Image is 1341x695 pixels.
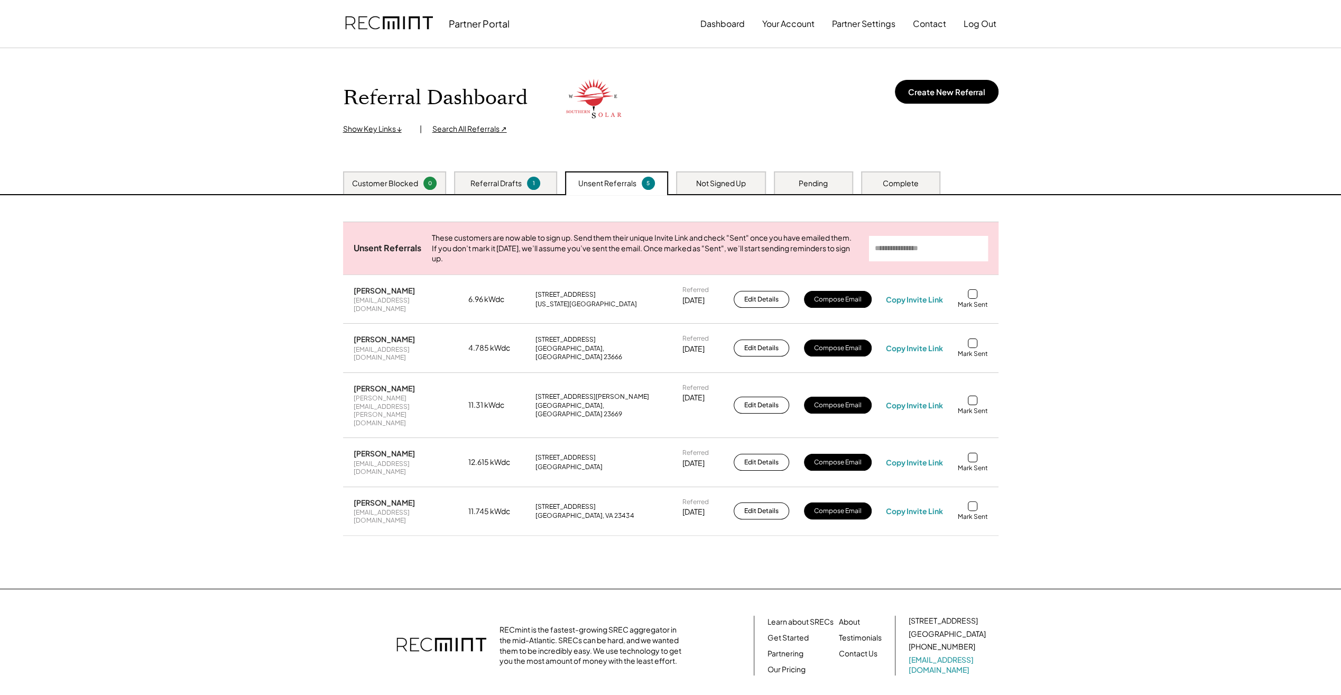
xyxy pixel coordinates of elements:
[420,124,422,134] div: |
[957,300,987,309] div: Mark Sent
[468,457,521,468] div: 12.615 kWdc
[804,291,872,308] button: Compose Email
[535,502,596,511] div: [STREET_ADDRESS]
[529,179,539,187] div: 1
[354,449,415,458] div: [PERSON_NAME]
[354,460,454,476] div: [EMAIL_ADDRESS][DOMAIN_NAME]
[535,290,596,299] div: [STREET_ADDRESS]
[909,616,978,626] div: [STREET_ADDRESS]
[354,286,415,295] div: [PERSON_NAME]
[682,498,709,506] div: Referred
[804,502,872,519] button: Compose Email
[682,458,705,469] div: [DATE]
[804,340,872,356] button: Compose Email
[734,502,789,519] button: Edit Details
[883,178,919,189] div: Complete
[354,498,415,507] div: [PERSON_NAME]
[345,6,433,42] img: recmint-logotype%403x.png
[565,75,623,121] img: southern-solar.png
[535,453,596,462] div: [STREET_ADDRESS]
[886,400,943,410] div: Copy Invite Link
[909,642,975,652] div: [PHONE_NUMBER]
[354,296,454,313] div: [EMAIL_ADDRESS][DOMAIN_NAME]
[964,13,996,34] button: Log Out
[767,617,834,627] a: Learn about SRECs
[343,124,409,134] div: Show Key Links ↓
[352,178,418,189] div: Customer Blocked
[682,334,709,343] div: Referred
[535,463,603,471] div: [GEOGRAPHIC_DATA]
[682,295,705,306] div: [DATE]
[700,13,745,34] button: Dashboard
[913,13,946,34] button: Contact
[449,17,510,30] div: Partner Portal
[354,334,415,344] div: [PERSON_NAME]
[468,343,521,353] div: 4.785 kWdc
[734,340,789,356] button: Edit Details
[535,300,636,308] div: [US_STATE][GEOGRAPHIC_DATA]
[957,464,987,472] div: Mark Sent
[343,86,528,111] h1: Referral Dashboard
[839,617,860,627] a: About
[535,511,634,520] div: [GEOGRAPHIC_DATA], VA 23434
[957,407,987,415] div: Mark Sent
[799,178,828,189] div: Pending
[886,295,943,304] div: Copy Invite Link
[432,124,507,134] div: Search All Referrals ↗
[682,507,705,517] div: [DATE]
[396,627,486,664] img: recmint-logotype%403x.png
[500,625,687,666] div: RECmint is the fastest-growing SREC aggregator in the mid-Atlantic. SRECs can be hard, and we wan...
[535,401,668,418] div: [GEOGRAPHIC_DATA], [GEOGRAPHIC_DATA] 23669
[354,383,415,393] div: [PERSON_NAME]
[432,233,858,264] div: These customers are now able to sign up. Send them their unique Invite Link and check "Sent" once...
[804,454,872,471] button: Compose Email
[468,294,521,305] div: 6.96 kWdc
[886,458,943,467] div: Copy Invite Link
[578,178,636,189] div: Unsent Referrals
[886,506,943,516] div: Copy Invite Link
[909,655,988,675] a: [EMAIL_ADDRESS][DOMAIN_NAME]
[643,179,653,187] div: 5
[682,449,709,457] div: Referred
[468,400,521,410] div: 11.31 kWdc
[734,291,789,308] button: Edit Details
[762,13,815,34] button: Your Account
[767,664,806,675] a: Our Pricing
[470,178,522,189] div: Referral Drafts
[682,286,709,294] div: Referred
[767,633,809,643] a: Get Started
[832,13,895,34] button: Partner Settings
[425,179,435,187] div: 0
[804,397,872,414] button: Compose Email
[839,648,877,659] a: Contact Us
[354,345,454,362] div: [EMAIL_ADDRESS][DOMAIN_NAME]
[734,397,789,414] button: Edit Details
[682,344,705,354] div: [DATE]
[839,633,882,643] a: Testimonials
[895,80,998,104] button: Create New Referral
[468,506,521,517] div: 11.745 kWdc
[957,513,987,521] div: Mark Sent
[682,392,705,403] div: [DATE]
[957,350,987,358] div: Mark Sent
[886,343,943,353] div: Copy Invite Link
[354,394,454,427] div: [PERSON_NAME][EMAIL_ADDRESS][PERSON_NAME][DOMAIN_NAME]
[734,454,789,471] button: Edit Details
[535,335,596,344] div: [STREET_ADDRESS]
[767,648,803,659] a: Partnering
[696,178,746,189] div: Not Signed Up
[909,629,986,639] div: [GEOGRAPHIC_DATA]
[354,508,454,525] div: [EMAIL_ADDRESS][DOMAIN_NAME]
[535,344,668,361] div: [GEOGRAPHIC_DATA], [GEOGRAPHIC_DATA] 23666
[535,392,649,401] div: [STREET_ADDRESS][PERSON_NAME]
[682,383,709,392] div: Referred
[354,243,421,254] div: Unsent Referrals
